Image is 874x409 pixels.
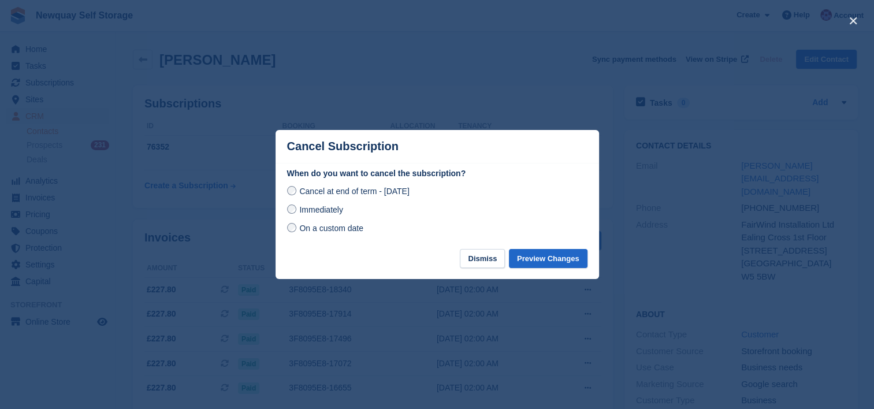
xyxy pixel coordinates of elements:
[299,224,363,233] span: On a custom date
[299,205,343,214] span: Immediately
[299,187,409,196] span: Cancel at end of term - [DATE]
[287,223,296,232] input: On a custom date
[287,140,399,153] p: Cancel Subscription
[287,168,587,180] label: When do you want to cancel the subscription?
[460,249,505,268] button: Dismiss
[509,249,587,268] button: Preview Changes
[844,12,862,30] button: close
[287,204,296,214] input: Immediately
[287,186,296,195] input: Cancel at end of term - [DATE]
